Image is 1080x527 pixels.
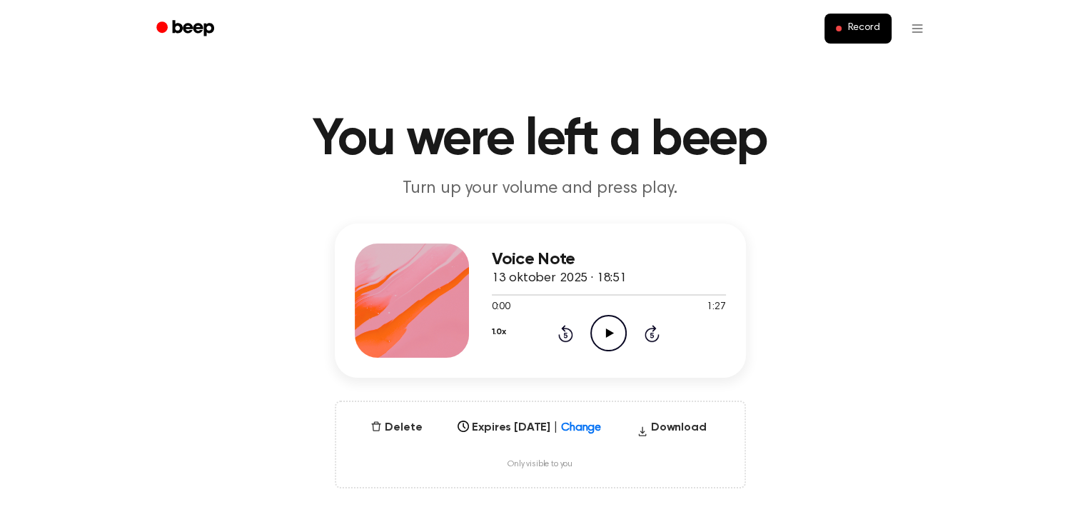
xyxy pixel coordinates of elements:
[847,22,879,35] span: Record
[900,11,934,46] button: Open menu
[508,459,572,470] span: Only visible to you
[492,320,506,344] button: 1.0x
[492,272,627,285] span: 13 oktober 2025 · 18:51
[631,419,712,442] button: Download
[146,15,227,43] a: Beep
[266,177,814,201] p: Turn up your volume and press play.
[492,250,726,269] h3: Voice Note
[175,114,906,166] h1: You were left a beep
[365,419,428,436] button: Delete
[707,300,725,315] span: 1:27
[492,300,510,315] span: 0:00
[824,14,891,44] button: Record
